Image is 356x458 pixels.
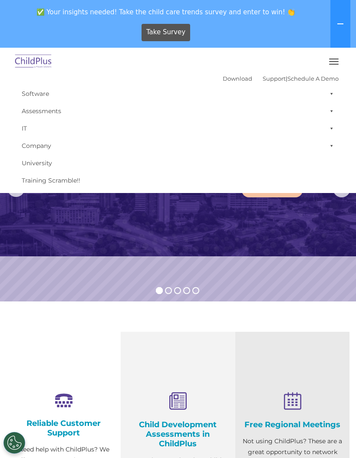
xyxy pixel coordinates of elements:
[13,419,114,438] h4: Reliable Customer Support
[17,172,339,189] a: Training Scramble!!
[3,3,329,20] span: ✅ Your insights needed! Take the child care trends survey and enter to win! 👏
[17,120,339,137] a: IT
[146,25,185,40] span: Take Survey
[17,154,339,172] a: University
[287,75,339,82] a: Schedule A Demo
[13,52,54,72] img: ChildPlus by Procare Solutions
[263,75,286,82] a: Support
[127,420,228,448] h4: Child Development Assessments in ChildPlus
[17,102,339,120] a: Assessments
[242,420,343,429] h4: Free Regional Meetings
[17,137,339,154] a: Company
[3,432,25,454] button: Cookies Settings
[223,75,339,82] font: |
[17,85,339,102] a: Software
[223,75,252,82] a: Download
[142,24,191,41] a: Take Survey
